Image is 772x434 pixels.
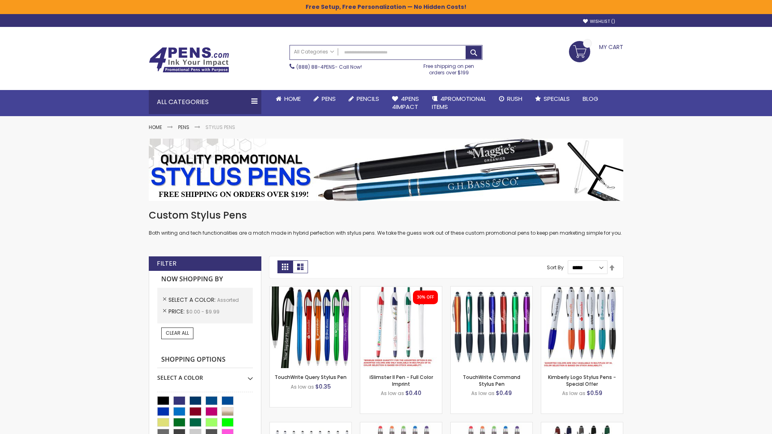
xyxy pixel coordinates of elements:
[157,368,253,382] div: Select A Color
[168,307,186,315] span: Price
[322,94,336,103] span: Pens
[547,264,564,271] label: Sort By
[166,330,189,336] span: Clear All
[178,124,189,131] a: Pens
[496,389,512,397] span: $0.49
[168,296,217,304] span: Select A Color
[451,286,532,293] a: TouchWrite Command Stylus Pen-Assorted
[315,383,331,391] span: $0.35
[392,94,419,111] span: 4Pens 4impact
[381,390,404,397] span: As low as
[451,422,532,429] a: Islander Softy Gel with Stylus - ColorJet Imprint-Assorted
[157,271,253,288] strong: Now Shopping by
[270,287,351,368] img: TouchWrite Query Stylus Pen-Assorted
[149,209,623,237] div: Both writing and tech functionalities are a match made in hybrid perfection with stylus pens. We ...
[149,124,162,131] a: Home
[149,90,261,114] div: All Categories
[284,94,301,103] span: Home
[205,124,235,131] strong: Stylus Pens
[583,94,598,103] span: Blog
[529,90,576,108] a: Specials
[541,286,623,293] a: Kimberly Logo Stylus Pens-Assorted
[451,287,532,368] img: TouchWrite Command Stylus Pen-Assorted
[576,90,605,108] a: Blog
[415,60,483,76] div: Free shipping on pen orders over $199
[296,63,362,70] span: - Call Now!
[360,422,442,429] a: Islander Softy Gel Pen with Stylus-Assorted
[157,259,177,268] strong: Filter
[149,139,623,201] img: Stylus Pens
[275,374,347,381] a: TouchWrite Query Stylus Pen
[269,90,307,108] a: Home
[290,45,338,59] a: All Categories
[417,295,434,300] div: 30% OFF
[360,286,442,293] a: iSlimster II - Full Color-Assorted
[149,209,623,222] h1: Custom Stylus Pens
[562,390,585,397] span: As low as
[544,94,570,103] span: Specials
[270,422,351,429] a: Stiletto Advertising Stylus Pens-Assorted
[405,389,421,397] span: $0.40
[541,422,623,429] a: Custom Soft Touch® Metal Pens with Stylus-Assorted
[583,18,615,25] a: Wishlist
[507,94,522,103] span: Rush
[357,94,379,103] span: Pencils
[296,63,335,70] a: (888) 88-4PENS
[548,374,616,387] a: Kimberly Logo Stylus Pens - Special Offer
[291,383,314,390] span: As low as
[149,47,229,73] img: 4Pens Custom Pens and Promotional Products
[186,308,220,315] span: $0.00 - $9.99
[587,389,602,397] span: $0.59
[360,287,442,368] img: iSlimster II - Full Color-Assorted
[157,351,253,368] strong: Shopping Options
[270,286,351,293] a: TouchWrite Query Stylus Pen-Assorted
[217,297,239,303] span: Assorted
[307,90,342,108] a: Pens
[342,90,386,108] a: Pencils
[463,374,520,387] a: TouchWrite Command Stylus Pen
[294,49,334,55] span: All Categories
[277,260,293,273] strong: Grid
[541,287,623,368] img: Kimberly Logo Stylus Pens-Assorted
[425,90,493,116] a: 4PROMOTIONALITEMS
[471,390,495,397] span: As low as
[493,90,529,108] a: Rush
[370,374,433,387] a: iSlimster II Pen - Full Color Imprint
[386,90,425,116] a: 4Pens4impact
[432,94,486,111] span: 4PROMOTIONAL ITEMS
[161,328,193,339] a: Clear All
